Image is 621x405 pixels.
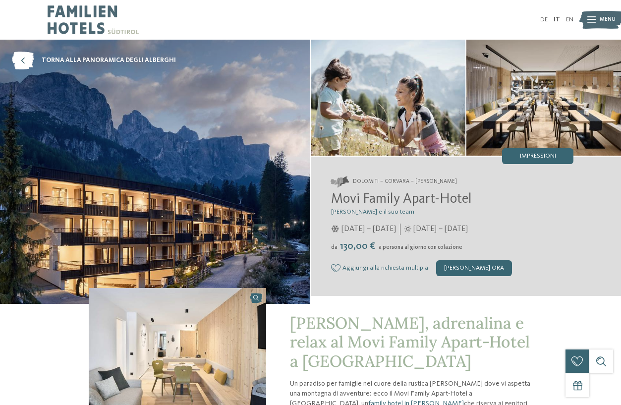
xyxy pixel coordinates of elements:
[42,56,176,65] span: torna alla panoramica degli alberghi
[413,224,468,234] span: [DATE] – [DATE]
[600,16,616,24] span: Menu
[290,313,530,371] span: [PERSON_NAME], adrenalina e relax al Movi Family Apart-Hotel a [GEOGRAPHIC_DATA]
[341,224,396,234] span: [DATE] – [DATE]
[540,16,548,23] a: DE
[566,16,573,23] a: EN
[342,265,428,272] span: Aggiungi alla richiesta multipla
[466,40,621,156] img: Una stupenda vacanza in famiglia a Corvara
[520,153,556,160] span: Impressioni
[554,16,560,23] a: IT
[331,226,339,232] i: Orari d'apertura inverno
[311,40,466,156] img: Una stupenda vacanza in famiglia a Corvara
[404,226,411,232] i: Orari d'apertura estate
[12,52,176,69] a: torna alla panoramica degli alberghi
[331,192,472,206] span: Movi Family Apart-Hotel
[331,244,338,250] span: da
[353,178,457,186] span: Dolomiti – Corvara – [PERSON_NAME]
[436,260,512,276] div: [PERSON_NAME] ora
[379,244,462,250] span: a persona al giorno con colazione
[331,209,414,215] span: [PERSON_NAME] e il suo team
[339,241,378,251] span: 130,00 €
